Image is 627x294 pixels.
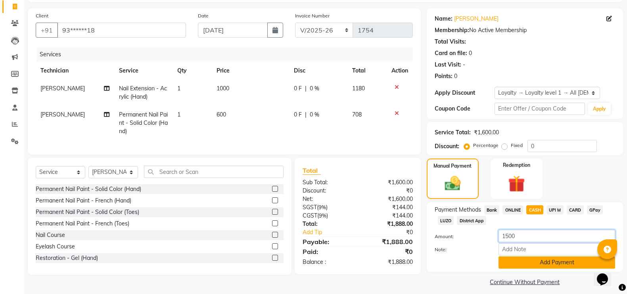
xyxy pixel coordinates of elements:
input: Add Note [499,243,615,256]
th: Total [347,62,387,80]
div: Nail Course [36,231,65,239]
div: Net: [297,195,358,203]
a: [PERSON_NAME] [454,15,499,23]
div: 0 [454,72,457,80]
div: Card on file: [435,49,467,57]
img: _gift.svg [503,174,530,194]
div: Coupon Code [435,105,495,113]
input: Search or Scan [144,166,284,178]
span: 9% [319,212,326,219]
span: CGST [303,212,317,219]
iframe: chat widget [594,262,619,286]
a: Continue Without Payment [428,278,621,286]
div: ( ) [297,203,358,212]
div: Name: [435,15,453,23]
label: Manual Payment [433,162,472,170]
div: Permanent Nail Paint - Solid Color (Toes) [36,208,139,216]
span: 9% [318,204,326,210]
th: Action [387,62,413,80]
a: Add Tip [297,228,368,237]
th: Disc [289,62,347,80]
div: ₹1,888.00 [358,220,419,228]
th: Price [212,62,289,80]
label: Percentage [473,142,499,149]
th: Technician [36,62,114,80]
span: Bank [484,205,500,214]
span: | [305,111,307,119]
label: Note: [429,246,493,253]
span: Nail Extension - Acrylic (Hand) [119,85,167,100]
div: ₹1,600.00 [358,195,419,203]
th: Service [114,62,173,80]
div: Membership: [435,26,469,34]
span: CASH [526,205,543,214]
span: 600 [217,111,226,118]
div: Permanent Nail Paint - French (Hand) [36,197,131,205]
div: ₹0 [358,247,419,256]
label: Redemption [503,162,530,169]
span: ONLINE [502,205,523,214]
div: Total Visits: [435,38,466,46]
button: Apply [588,103,611,115]
span: SGST [303,204,317,211]
span: LUZO [438,216,454,225]
label: Date [198,12,209,19]
div: ₹0 [368,228,419,237]
span: Payment Methods [435,206,481,214]
span: 0 F [294,84,302,93]
span: Total [303,166,321,175]
div: Total: [297,220,358,228]
div: Points: [435,72,453,80]
label: Invoice Number [295,12,330,19]
div: Restoration - Gel (Hand) [36,254,98,262]
span: 1000 [217,85,229,92]
div: - [463,61,465,69]
div: ₹1,888.00 [358,258,419,266]
span: UPI M [546,205,564,214]
div: Apply Discount [435,89,495,97]
label: Fixed [511,142,523,149]
span: District App [457,216,486,225]
div: Discount: [297,187,358,195]
button: Add Payment [499,256,615,269]
span: CARD [567,205,584,214]
div: Service Total: [435,128,471,137]
th: Qty [173,62,211,80]
div: Services [36,47,419,62]
input: Amount [499,230,615,242]
div: ₹144.00 [358,203,419,212]
div: ( ) [297,212,358,220]
div: 0 [469,49,472,57]
div: ₹1,600.00 [358,178,419,187]
div: No Active Membership [435,26,615,34]
span: 1 [177,85,180,92]
div: ₹1,888.00 [358,237,419,246]
button: +91 [36,23,58,38]
div: Paid: [297,247,358,256]
span: 0 % [310,84,319,93]
div: Permanent Nail Paint - French (Toes) [36,220,129,228]
span: GPay [587,205,603,214]
div: Discount: [435,142,459,151]
div: ₹144.00 [358,212,419,220]
div: Last Visit: [435,61,461,69]
span: | [305,84,307,93]
img: _cash.svg [440,174,466,193]
span: 708 [352,111,362,118]
span: [PERSON_NAME] [40,85,85,92]
span: 1 [177,111,180,118]
input: Enter Offer / Coupon Code [495,103,585,115]
span: 1180 [352,85,365,92]
div: ₹1,600.00 [474,128,499,137]
div: Payable: [297,237,358,246]
label: Amount: [429,233,493,240]
div: Sub Total: [297,178,358,187]
span: Permanent Nail Paint - Solid Color (Hand) [119,111,168,135]
div: Eyelash Course [36,242,75,251]
span: [PERSON_NAME] [40,111,85,118]
span: 0 F [294,111,302,119]
input: Search by Name/Mobile/Email/Code [57,23,186,38]
label: Client [36,12,48,19]
div: ₹0 [358,187,419,195]
div: Balance : [297,258,358,266]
